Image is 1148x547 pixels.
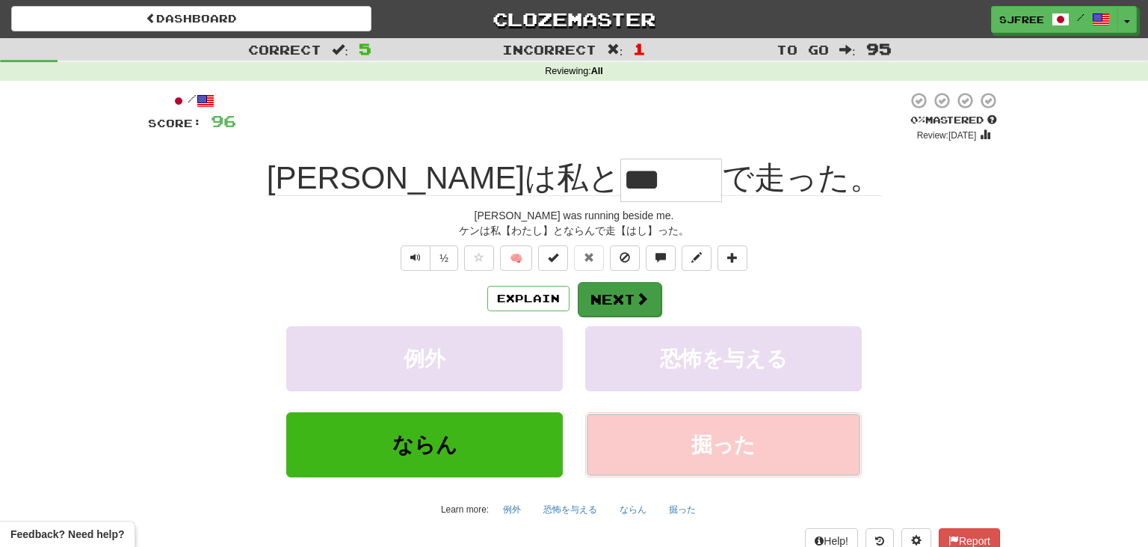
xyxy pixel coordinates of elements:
button: ½ [430,245,458,271]
span: 0 % [910,114,925,126]
a: Clozemaster [394,6,754,32]
span: 96 [211,111,236,130]
button: 例外 [495,498,529,521]
a: Dashboard [11,6,371,31]
div: ケンは私【わたし】とならんで走【はし】った。 [148,223,1000,238]
button: Reset to 0% Mastered (alt+r) [574,245,604,271]
a: sjfree / [991,6,1118,33]
span: で走った。 [722,160,881,196]
span: sjfree [999,13,1044,26]
span: Incorrect [502,42,596,57]
button: Set this sentence to 100% Mastered (alt+m) [538,245,568,271]
span: 掘った [691,433,756,456]
button: Next [578,282,661,317]
div: / [148,91,236,110]
span: ならん [392,433,457,456]
button: 恐怖を与える [535,498,605,521]
span: : [607,43,623,56]
span: : [839,43,856,56]
div: [PERSON_NAME] was running beside me. [148,208,1000,223]
button: 🧠 [500,245,532,271]
button: 掘った [661,498,704,521]
span: 例外 [404,347,445,370]
strong: All [591,66,603,76]
span: 95 [866,40,892,58]
button: 掘った [585,412,862,477]
span: 5 [359,40,371,58]
button: ならん [611,498,655,521]
small: Review: [DATE] [917,130,977,141]
button: Discuss sentence (alt+u) [646,245,676,271]
button: Ignore sentence (alt+i) [610,245,640,271]
span: / [1077,12,1084,22]
span: 恐怖を与える [660,347,788,370]
button: Play sentence audio (ctl+space) [401,245,430,271]
button: Favorite sentence (alt+f) [464,245,494,271]
button: ならん [286,412,563,477]
span: To go [777,42,829,57]
div: Mastered [907,114,1000,127]
button: Edit sentence (alt+d) [682,245,712,271]
button: 恐怖を与える [585,326,862,391]
button: Add to collection (alt+a) [717,245,747,271]
span: Correct [248,42,321,57]
span: 1 [633,40,646,58]
span: Score: [148,117,202,129]
span: Open feedback widget [10,527,124,542]
div: Text-to-speech controls [398,245,458,271]
span: : [332,43,348,56]
button: 例外 [286,326,563,391]
small: Learn more: [441,504,489,515]
span: [PERSON_NAME]は私と [267,160,620,196]
button: Explain [487,286,570,311]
